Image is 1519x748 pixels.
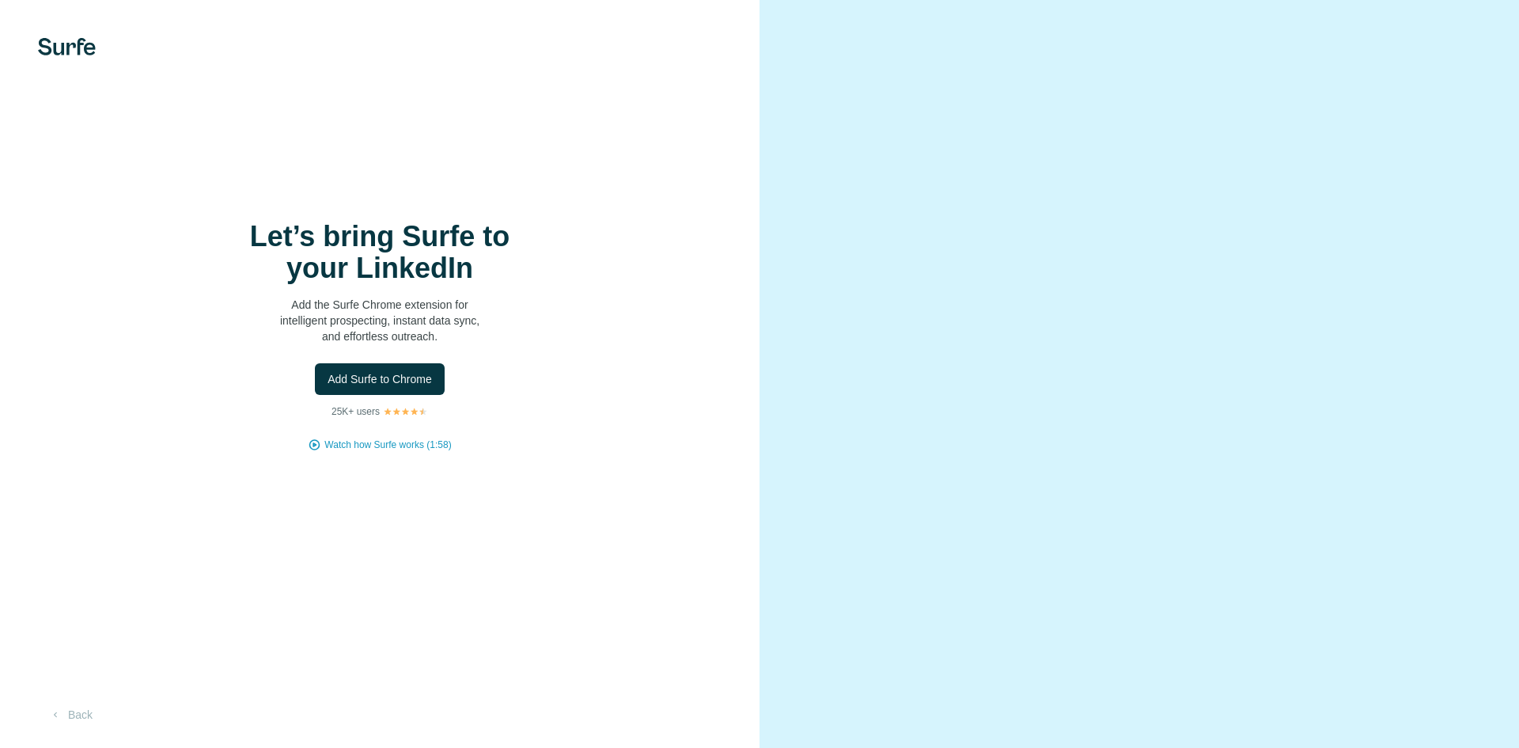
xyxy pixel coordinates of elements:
[324,438,451,452] button: Watch how Surfe works (1:58)
[222,221,538,284] h1: Let’s bring Surfe to your LinkedIn
[38,38,96,55] img: Surfe's logo
[38,701,104,729] button: Back
[328,371,432,387] span: Add Surfe to Chrome
[383,407,428,416] img: Rating Stars
[315,363,445,395] button: Add Surfe to Chrome
[222,297,538,344] p: Add the Surfe Chrome extension for intelligent prospecting, instant data sync, and effortless out...
[331,404,380,419] p: 25K+ users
